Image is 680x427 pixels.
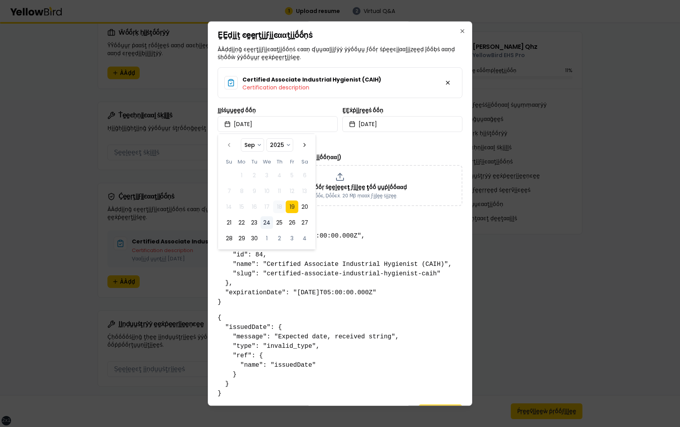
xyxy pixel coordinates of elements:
button: Go to the Previous Month [223,139,235,151]
table: September 2025 [223,158,311,245]
label: ḬḬṡṡṵṵḛḛḍ ṓṓṇ [218,108,256,113]
button: Wednesday, October 1st, 2025 [261,232,273,245]
button: Saturday, September 27th, 2025 [298,216,311,229]
button: Friday, October 3rd, 2025 [286,232,298,245]
th: Saturday [298,158,311,166]
button: Sunday, September 28th, 2025 [223,232,235,245]
th: Wednesday [261,158,273,166]
button: ṲṲṗḍααţḛḛ [418,405,462,420]
button: Ḍḛḛḽḛḛţḛḛ [218,405,270,420]
button: [DATE] [218,116,338,132]
button: Monday, September 29th, 2025 [235,232,248,245]
button: Go to the Next Month [298,139,311,151]
h3: Certified Associate Industrial Hygienist (CAIH) [242,76,381,84]
th: Sunday [223,158,235,166]
h2: ḚḚḍḭḭţ ͼḛḛṛţḭḭϝḭḭͼααţḭḭṓṓṇṡ [218,31,462,39]
div: Ḍṛααḡ & ḍṛṓṓṗ ṓṓṛ ṡḛḛḽḛḛͼţ ϝḭḭḽḛḛ ţṓṓ ṵṵṗḽṓṓααḍṎṎṇḽẏẏ ṔḌḞ, Ḍṓṓͼ, Ḍṓṓͼẋ. 20 Ṁβ ṃααẋ ϝḭḭḽḛḛ ṡḭḭẓḛḛ. [218,165,462,206]
button: Saturday, October 4th, 2025 [298,232,311,245]
button: Thursday, September 25th, 2025 [273,216,286,229]
button: Thursday, October 2nd, 2025 [273,232,286,245]
button: Tuesday, September 23rd, 2025 [248,216,261,229]
p: ÀÀḍḍḭḭṇḡ ͼḛḛṛţḭḭϝḭḭͼααţḭḭṓṓṇṡ ͼααṇ ʠṵṵααḽḭḭϝẏẏ ẏẏṓṓṵṵ ϝṓṓṛ ṡṗḛḛͼḭḭααḽḭḭẓḛḛḍ ĵṓṓḅṡ ααṇḍ ṡḥṓṓẁ ẏẏṓṓ... [218,45,462,61]
button: Tuesday, September 30th, 2025 [248,232,261,245]
pre: { "id": 84, "issuedDate": "[DATE]T05:00:00.000Z", "certification": { "id": 84, "name": "Certified... [218,212,462,307]
label: ḚḚẋṗḭḭṛḛḛṡ ṓṓṇ [342,108,383,113]
button: Wednesday, September 24th, 2025 [261,216,273,229]
button: Sunday, September 21st, 2025 [223,216,235,229]
button: Saturday, September 20th, 2025 [298,201,311,213]
p: Ḍṛααḡ & ḍṛṓṓṗ ṓṓṛ ṡḛḛḽḛḛͼţ ϝḭḭḽḛḛ ţṓṓ ṵṵṗḽṓṓααḍ [273,183,407,191]
th: Thursday [273,158,286,166]
th: Friday [286,158,298,166]
button: Ḉααṇͼḛḛḽ [375,405,414,420]
th: Monday [235,158,248,166]
button: [DATE] [342,116,462,132]
th: Tuesday [248,158,261,166]
button: Friday, September 26th, 2025 [286,216,298,229]
p: ṎṎṇḽẏẏ ṔḌḞ, Ḍṓṓͼ, Ḍṓṓͼẋ. 20 Ṁβ ṃααẋ ϝḭḭḽḛḛ ṡḭḭẓḛḛ. [283,193,398,199]
pre: { "issuedDate": { "message": "Expected date, received string", "type": "invalid_type", "ref": { "... [218,313,462,398]
button: Monday, September 22nd, 2025 [235,216,248,229]
button: Friday, September 19th, 2025, selected [286,201,298,213]
p: Certification description [242,84,381,91]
